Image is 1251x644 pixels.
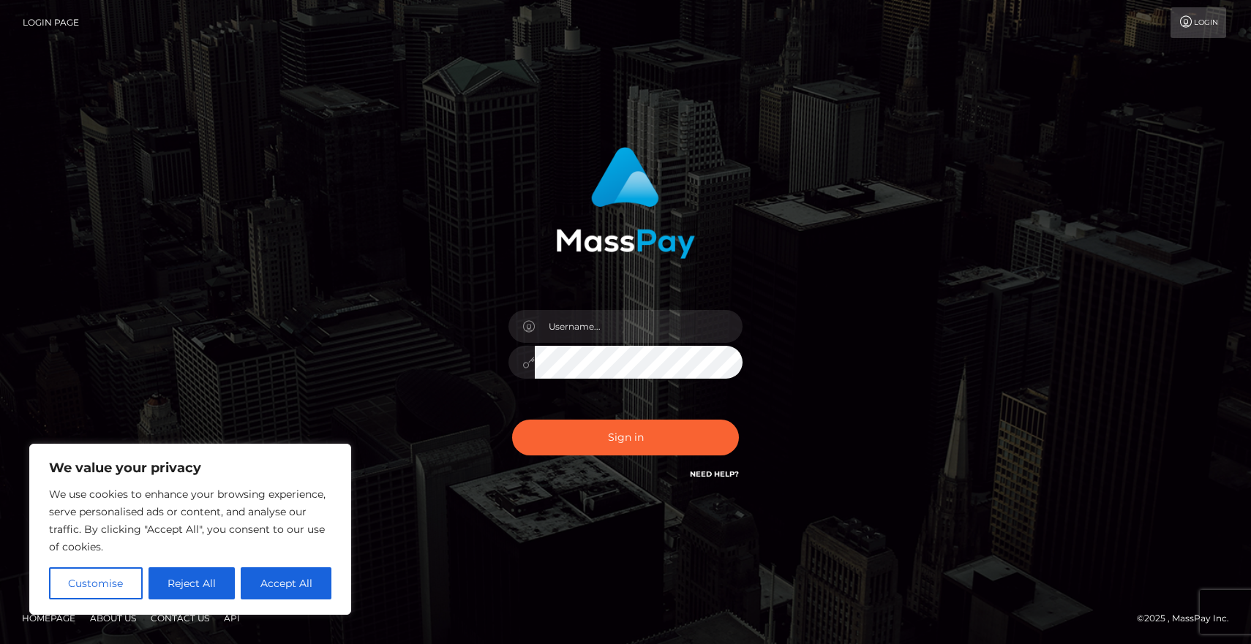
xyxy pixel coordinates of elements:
[16,607,81,629] a: Homepage
[149,567,236,599] button: Reject All
[1137,610,1240,626] div: © 2025 , MassPay Inc.
[218,607,246,629] a: API
[49,567,143,599] button: Customise
[512,420,739,455] button: Sign in
[241,567,331,599] button: Accept All
[690,469,739,479] a: Need Help?
[1171,7,1226,38] a: Login
[556,147,695,259] img: MassPay Login
[23,7,79,38] a: Login Page
[29,444,351,615] div: We value your privacy
[49,459,331,477] p: We value your privacy
[145,607,215,629] a: Contact Us
[84,607,142,629] a: About Us
[535,310,743,343] input: Username...
[49,485,331,556] p: We use cookies to enhance your browsing experience, serve personalised ads or content, and analys...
